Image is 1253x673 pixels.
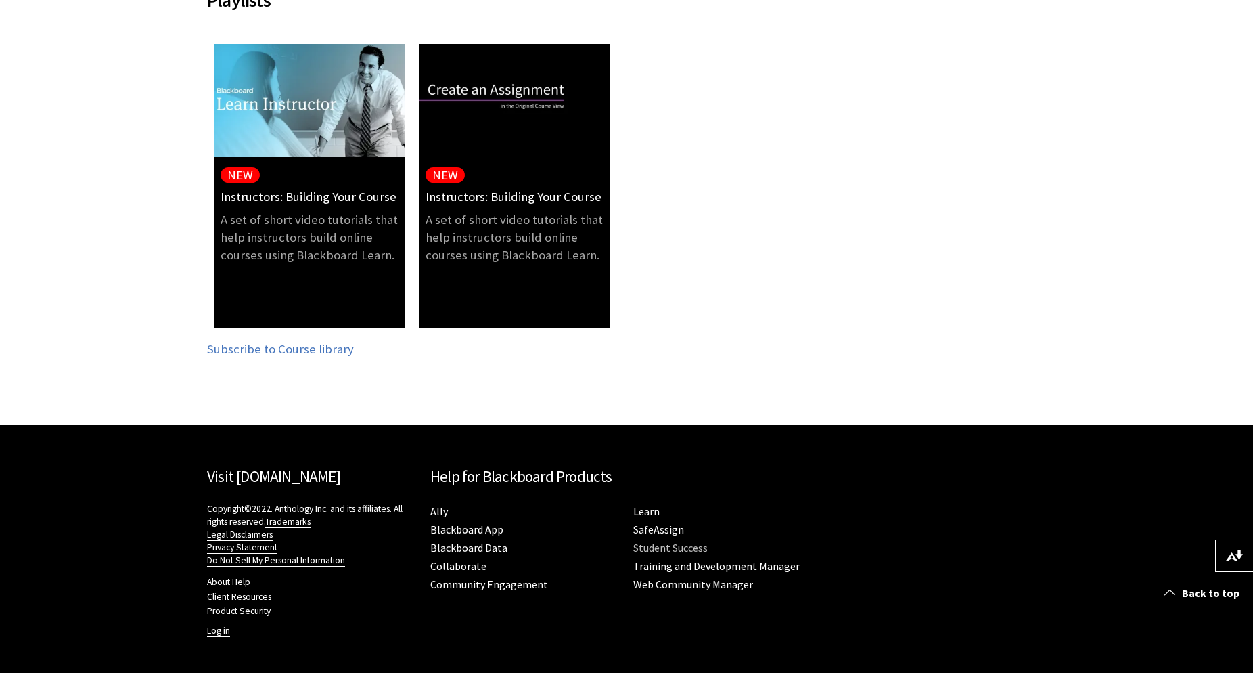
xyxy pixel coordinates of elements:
[430,541,507,555] a: Blackboard Data
[207,591,271,603] a: Client Resources
[214,211,405,265] p: A set of short video tutorials that help instructors build online courses using Blackboard Learn.
[633,541,708,555] a: Student Success
[214,204,405,278] a: A set of short video tutorials that help instructors build online courses using Blackboard Learn.
[430,523,503,537] a: Blackboard App
[633,559,800,573] a: Training and Development Manager
[221,190,396,204] a: Instructors: Building Your Course
[207,576,250,588] a: About Help
[633,578,753,592] a: Web Community Manager
[426,190,601,204] a: Instructors: Building Your Course
[432,168,458,183] div: NEW
[633,523,684,537] a: SafeAssign
[430,559,486,573] a: Collaborate
[430,578,548,592] a: Community Engagement
[207,555,345,567] a: Do Not Sell My Personal Information
[207,529,273,541] a: Legal Disclaimers
[419,204,610,278] a: A set of short video tutorials that help instructors build online courses using Blackboard Learn.
[419,211,610,265] p: A set of short video tutorials that help instructors build online courses using Blackboard Learn.
[1154,581,1253,606] a: Back to top
[207,542,277,554] a: Privacy Statement
[207,502,417,567] p: Copyright©2022. Anthology Inc. and its affiliates. All rights reserved.
[207,605,271,617] a: Product Security
[207,341,354,357] a: Subscribe to Course library
[227,168,253,183] div: NEW
[207,625,230,637] a: Log in
[430,465,823,489] h2: Help for Blackboard Products
[207,466,340,486] a: Visit [DOMAIN_NAME]
[633,504,660,519] a: Learn
[430,504,448,519] a: Ally
[265,516,311,528] a: Trademarks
